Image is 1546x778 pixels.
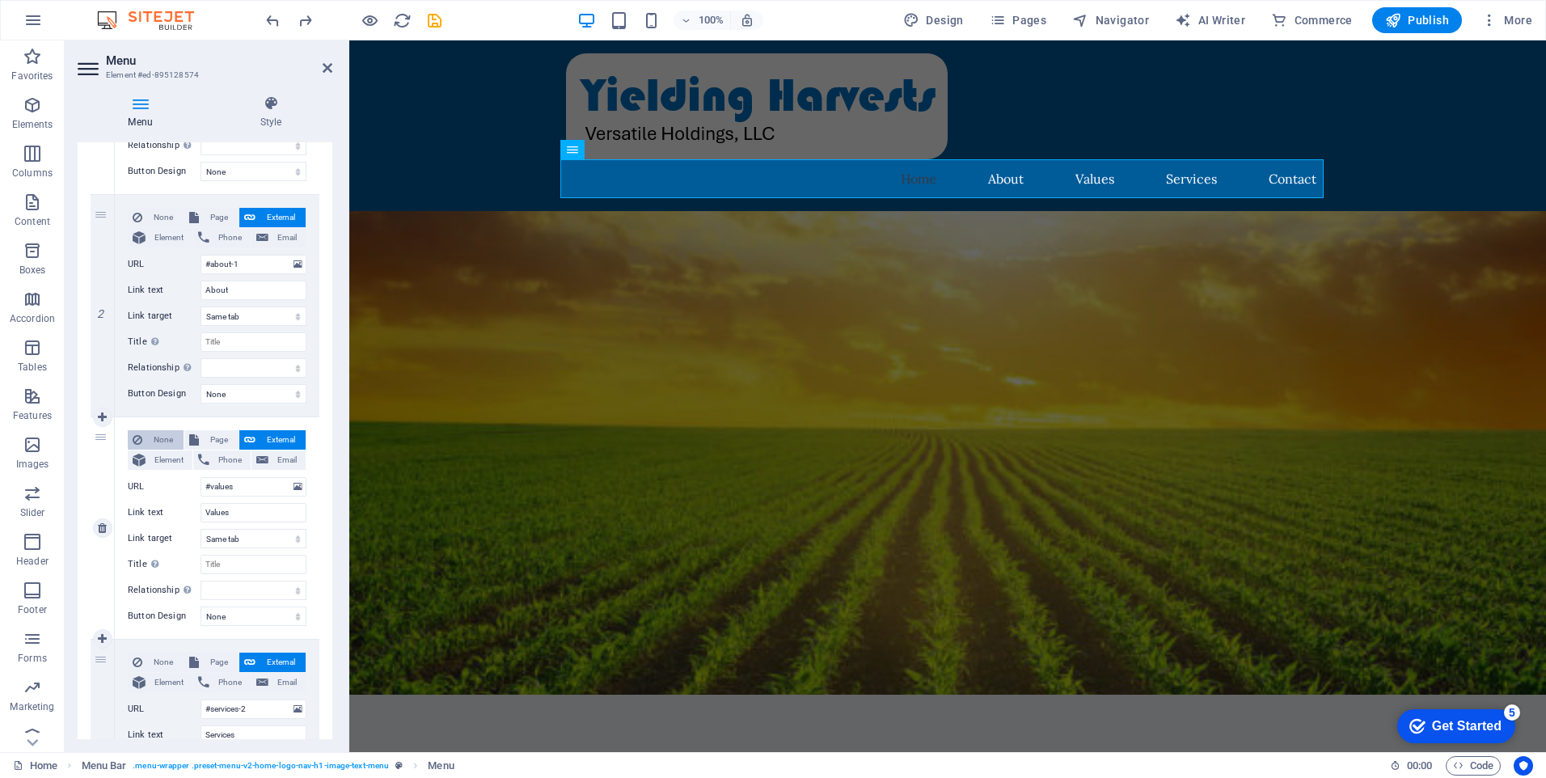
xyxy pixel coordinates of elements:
[16,555,49,568] p: Header
[193,228,251,247] button: Phone
[239,208,306,227] button: External
[1481,12,1532,28] span: More
[204,430,234,450] span: Page
[1066,7,1155,33] button: Navigator
[1446,756,1501,776] button: Code
[89,307,112,320] em: 2
[698,11,724,30] h6: 100%
[18,603,47,616] p: Footer
[16,458,49,471] p: Images
[1265,7,1359,33] button: Commerce
[128,228,192,247] button: Element
[128,529,201,548] label: Link target
[263,11,282,30] button: undo
[20,506,45,519] p: Slider
[13,756,57,776] a: Click to cancel selection. Double-click to open Pages
[15,215,50,228] p: Content
[674,11,731,30] button: 100%
[128,255,201,274] label: URL
[128,673,192,692] button: Element
[150,673,188,692] span: Element
[897,7,970,33] button: Design
[106,53,332,68] h2: Menu
[392,11,412,30] button: reload
[264,11,282,30] i: Undo: Change text (Ctrl+Z)
[128,358,201,378] label: Relationship
[204,208,234,227] span: Page
[251,450,306,470] button: Email
[201,255,306,274] input: URL...
[193,450,251,470] button: Phone
[128,162,201,181] label: Button Design
[10,700,54,713] p: Marketing
[12,118,53,131] p: Elements
[1175,12,1245,28] span: AI Writer
[1385,12,1449,28] span: Publish
[128,477,201,497] label: URL
[1453,756,1493,776] span: Code
[360,11,379,30] button: Click here to leave preview mode and continue editing
[201,477,306,497] input: URL...
[120,3,136,19] div: 5
[201,725,306,745] input: Link text...
[82,756,454,776] nav: breadcrumb
[273,450,301,470] span: Email
[1407,756,1432,776] span: 00 00
[1271,12,1353,28] span: Commerce
[395,761,403,770] i: This element is a customizable preset
[201,503,306,522] input: Link text...
[193,673,251,692] button: Phone
[260,430,301,450] span: External
[273,673,301,692] span: Email
[128,555,201,574] label: Title
[897,7,970,33] div: Design (Ctrl+Alt+Y)
[201,281,306,300] input: Link text...
[106,68,300,82] h3: Element #ed-895128574
[19,264,46,277] p: Boxes
[903,12,964,28] span: Design
[128,208,184,227] button: None
[10,312,55,325] p: Accordion
[184,430,239,450] button: Page
[260,653,301,672] span: External
[93,11,214,30] img: Editor Logo
[128,307,201,326] label: Link target
[133,756,389,776] span: . menu-wrapper .preset-menu-v2-home-logo-nav-h1-image-text-menu
[82,756,127,776] span: Click to select. Double-click to edit
[425,11,444,30] button: save
[13,8,131,42] div: Get Started 5 items remaining, 0% complete
[1514,756,1533,776] button: Usercentrics
[12,167,53,180] p: Columns
[239,653,306,672] button: External
[428,756,454,776] span: Click to select. Double-click to edit
[214,673,246,692] span: Phone
[128,384,201,404] label: Button Design
[128,607,201,626] label: Button Design
[128,332,201,352] label: Title
[1390,756,1433,776] h6: Session time
[48,18,117,32] div: Get Started
[78,95,209,129] h4: Menu
[295,11,315,30] button: redo
[204,653,234,672] span: Page
[128,725,201,745] label: Link text
[990,12,1046,28] span: Pages
[147,208,179,227] span: None
[201,332,306,352] input: Title
[150,228,188,247] span: Element
[184,653,239,672] button: Page
[1475,7,1539,33] button: More
[128,430,184,450] button: None
[260,208,301,227] span: External
[209,95,332,129] h4: Style
[251,673,306,692] button: Email
[128,450,192,470] button: Element
[1072,12,1149,28] span: Navigator
[150,450,188,470] span: Element
[273,228,301,247] span: Email
[296,11,315,30] i: Redo: Delete elements (Ctrl+Y, ⌘+Y)
[147,430,179,450] span: None
[393,11,412,30] i: Reload page
[1418,759,1421,772] span: :
[13,409,52,422] p: Features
